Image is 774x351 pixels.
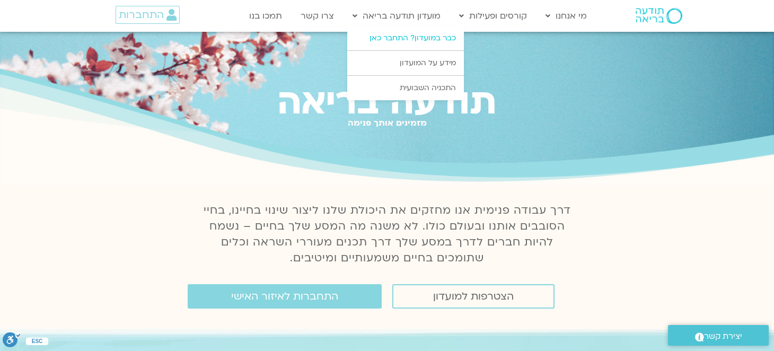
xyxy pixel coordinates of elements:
[295,6,339,26] a: צרו קשר
[636,8,682,24] img: תודעה בריאה
[244,6,287,26] a: תמכו בנו
[197,203,577,266] p: דרך עבודה פנימית אנו מחזקים את היכולת שלנו ליצור שינוי בחיינו, בחיי הסובבים אותנו ובעולם כולו. לא...
[347,51,464,75] a: מידע על המועדון
[433,291,514,302] span: הצטרפות למועדון
[188,284,382,309] a: התחברות לאיזור האישי
[392,284,555,309] a: הצטרפות למועדון
[231,291,338,302] span: התחברות לאיזור האישי
[347,6,446,26] a: מועדון תודעה בריאה
[454,6,532,26] a: קורסים ופעילות
[668,325,769,346] a: יצירת קשר
[347,76,464,100] a: התכניה השבועית
[704,329,742,344] span: יצירת קשר
[540,6,592,26] a: מי אנחנו
[119,9,164,21] span: התחברות
[116,6,180,24] a: התחברות
[347,26,464,50] a: כבר במועדון? התחבר כאן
